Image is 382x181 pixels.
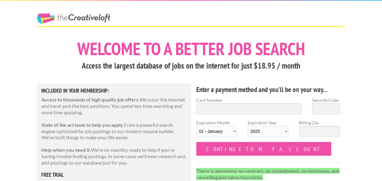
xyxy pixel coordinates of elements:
select: Expiration Year [248,126,288,137]
p: We're on standby, ready to help if you're having trouble finding postings. In some cases we'll ev... [41,147,187,166]
label: Security Code [312,97,340,103]
strong: Help when you need it. [41,147,91,153]
p: We scour the internet and hand-pick the best positions. You spend less time searching and more ti... [41,97,187,115]
label: Card Number [196,97,301,103]
strong: Access to thousands of high quality job offers. [41,97,139,102]
strong: There is absolutely no contract, no commitment, no minimums, and cancelling just takes two clicks. [196,168,339,180]
p: From a powerful search engine optimized for job postings to our modern resume builder. We've buil... [41,122,187,141]
label: Billing Zip: [299,119,340,126]
h3: Access the largest database of jobs on the internet for just $18.95 / month [37,60,345,72]
h5: Included in Your Membership: [41,88,187,94]
strong: State of the art tools to help you apply. [41,122,124,128]
a: The Creative Loft [37,13,110,24]
input: Continue to my account [196,142,331,156]
h5: free trial [41,172,187,178]
h4: Enter a payment method and you'll be on your way... [196,85,340,94]
label: Expiration Year [248,119,288,142]
label: Expiration Month [196,119,237,142]
h1: Welcome to a better job search [37,40,345,58]
select: Expiration Month [196,126,237,137]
